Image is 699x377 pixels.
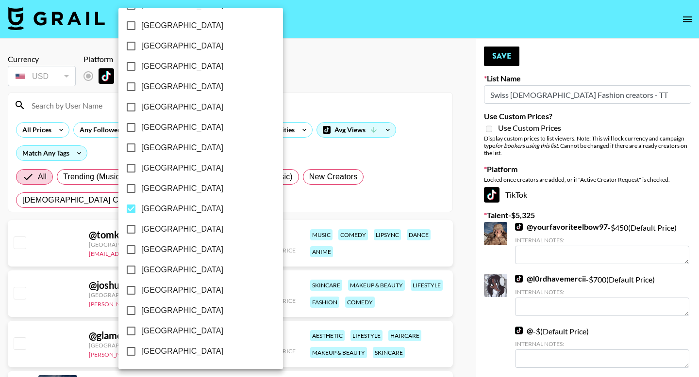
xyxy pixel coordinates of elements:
[141,40,223,52] span: [GEOGRAPHIC_DATA]
[141,346,223,357] span: [GEOGRAPHIC_DATA]
[141,244,223,255] span: [GEOGRAPHIC_DATA]
[141,284,223,296] span: [GEOGRAPHIC_DATA]
[141,101,223,113] span: [GEOGRAPHIC_DATA]
[141,305,223,316] span: [GEOGRAPHIC_DATA]
[141,61,223,72] span: [GEOGRAPHIC_DATA]
[141,264,223,276] span: [GEOGRAPHIC_DATA]
[141,81,223,93] span: [GEOGRAPHIC_DATA]
[141,142,223,154] span: [GEOGRAPHIC_DATA]
[141,122,223,133] span: [GEOGRAPHIC_DATA]
[141,223,223,235] span: [GEOGRAPHIC_DATA]
[650,329,687,365] iframe: Drift Widget Chat Controller
[141,325,223,337] span: [GEOGRAPHIC_DATA]
[141,203,223,215] span: [GEOGRAPHIC_DATA]
[141,162,223,174] span: [GEOGRAPHIC_DATA]
[141,183,223,194] span: [GEOGRAPHIC_DATA]
[141,20,223,31] span: [GEOGRAPHIC_DATA]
